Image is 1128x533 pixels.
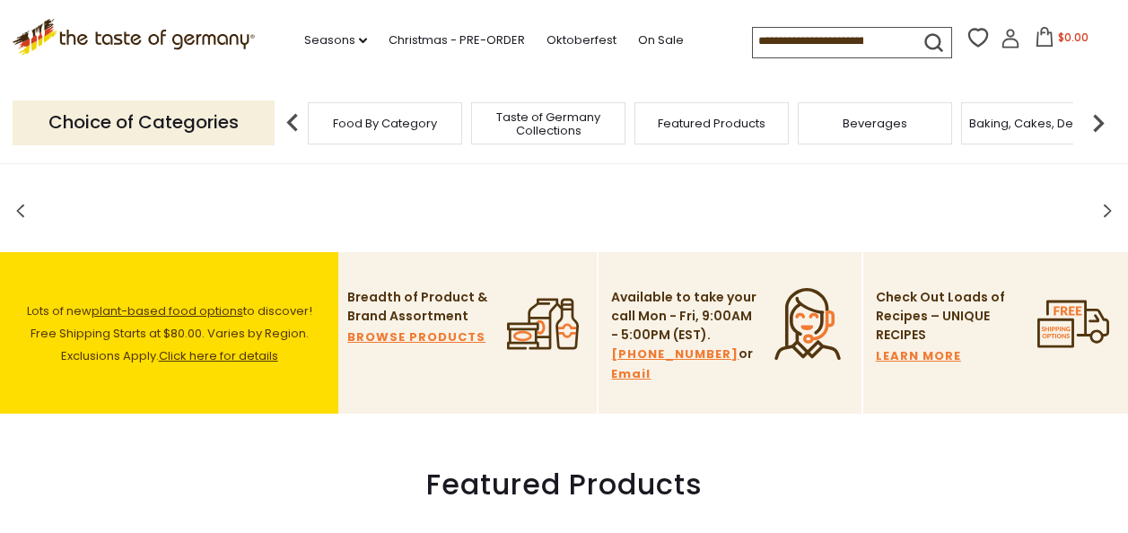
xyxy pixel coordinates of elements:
[477,110,620,137] a: Taste of Germany Collections
[13,100,275,144] p: Choice of Categories
[876,346,961,366] a: LEARN MORE
[27,302,312,364] span: Lots of new to discover! Free Shipping Starts at $80.00. Varies by Region. Exclusions Apply.
[304,31,367,50] a: Seasons
[638,31,684,50] a: On Sale
[1058,30,1089,45] span: $0.00
[969,117,1108,130] a: Baking, Cakes, Desserts
[1080,105,1116,141] img: next arrow
[611,364,651,384] a: Email
[1024,27,1100,54] button: $0.00
[611,288,759,384] p: Available to take your call Mon - Fri, 9:00AM - 5:00PM (EST). or
[159,347,278,364] a: Click here for details
[876,288,1006,345] p: Check Out Loads of Recipes – UNIQUE RECIPES
[389,31,525,50] a: Christmas - PRE-ORDER
[92,302,243,319] a: plant-based food options
[347,328,485,347] a: BROWSE PRODUCTS
[611,345,739,364] a: [PHONE_NUMBER]
[843,117,907,130] a: Beverages
[333,117,437,130] a: Food By Category
[658,117,765,130] a: Featured Products
[275,105,310,141] img: previous arrow
[347,288,495,326] p: Breadth of Product & Brand Assortment
[547,31,616,50] a: Oktoberfest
